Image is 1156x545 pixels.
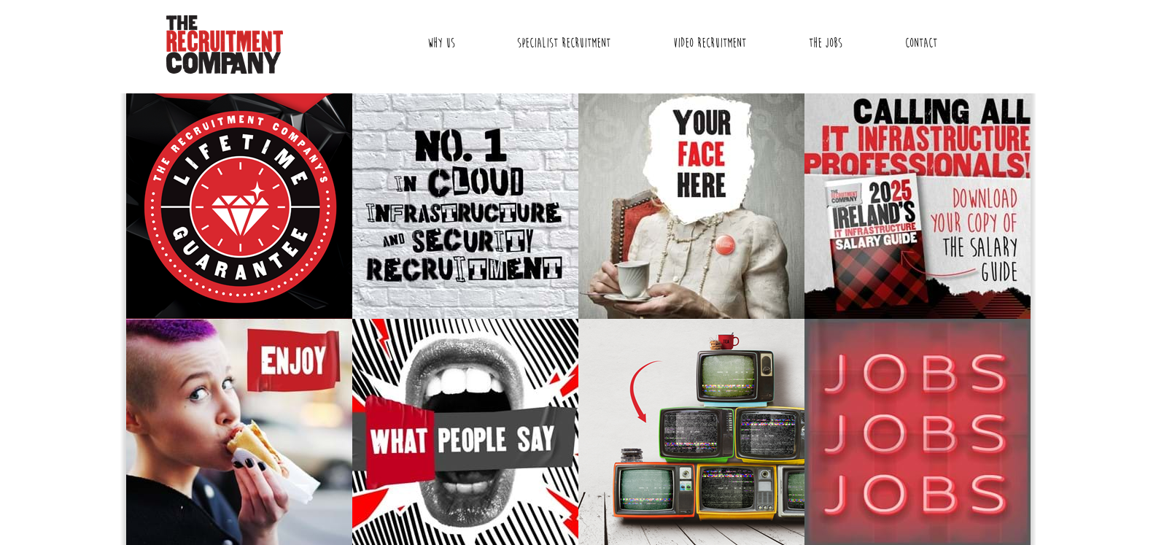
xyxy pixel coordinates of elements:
[416,25,466,61] a: Why Us
[662,25,757,61] a: Video Recruitment
[166,15,283,74] img: The Recruitment Company
[894,25,948,61] a: Contact
[506,25,621,61] a: Specialist Recruitment
[798,25,853,61] a: The Jobs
